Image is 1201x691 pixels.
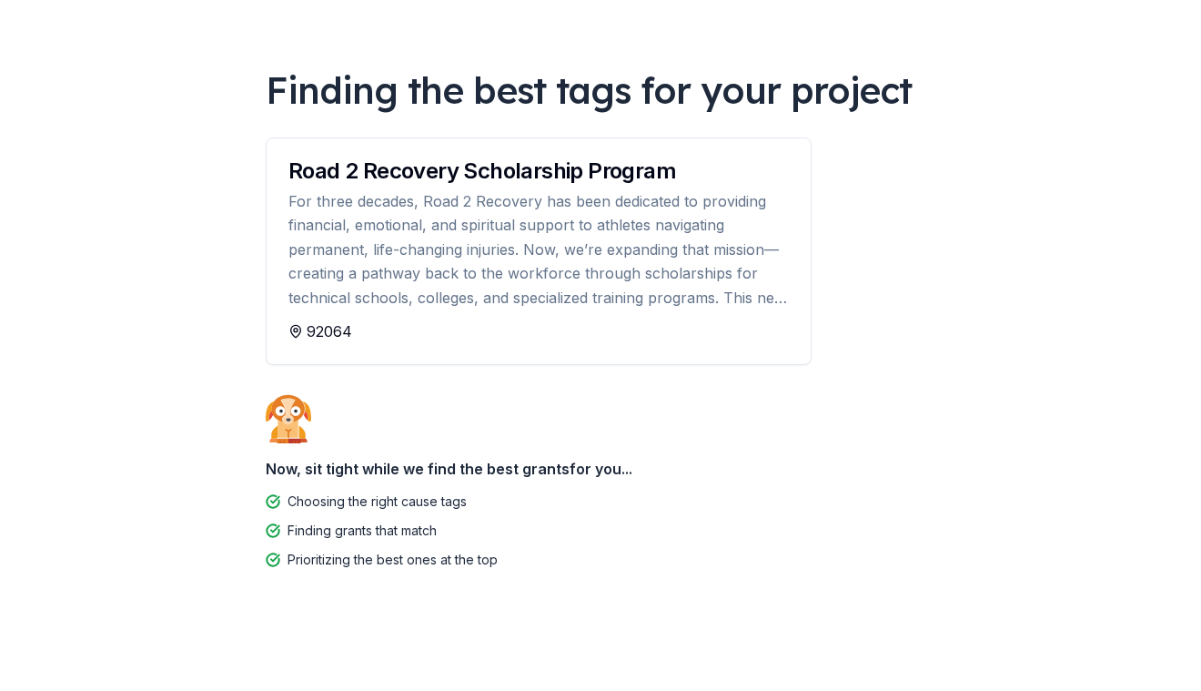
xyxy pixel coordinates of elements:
div: Choosing the right cause tags [288,491,467,513]
div: Now, sit tight while we find the best grants for you... [266,451,935,487]
div: Finding the best tags for your project [266,65,935,116]
div: Road 2 Recovery Scholarship Program [288,160,789,182]
div: For three decades, Road 2 Recovery has been dedicated to providing financial, emotional, and spir... [288,189,789,310]
img: Dog waiting patiently [266,394,311,443]
div: 92064 [288,320,789,342]
div: Prioritizing the best ones at the top [288,549,498,571]
div: Finding grants that match [288,520,437,542]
